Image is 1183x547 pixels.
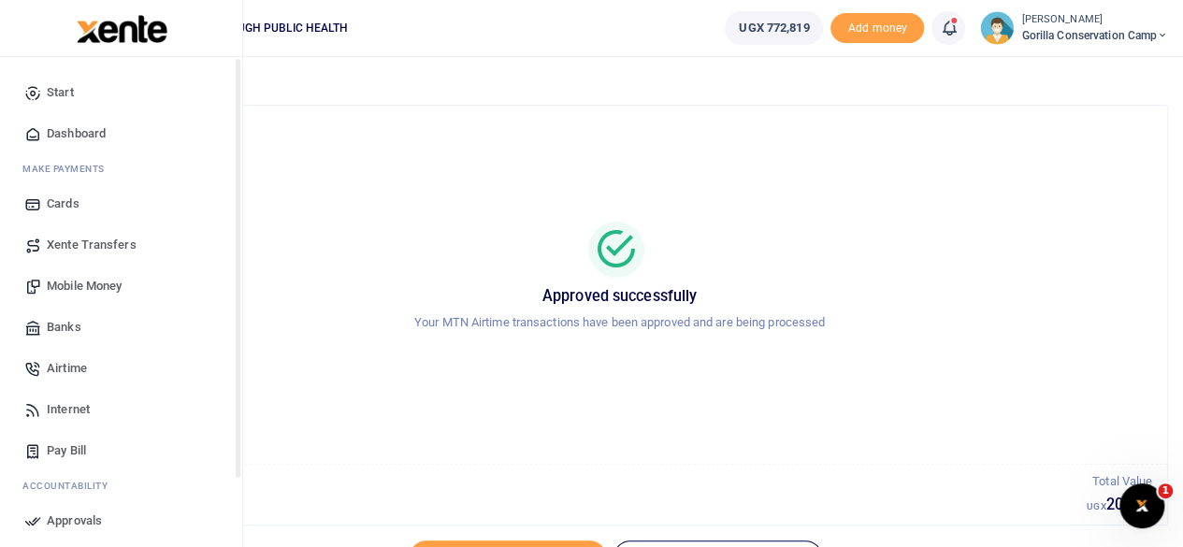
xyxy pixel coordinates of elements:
a: profile-user [PERSON_NAME] Gorilla Conservation Camp [980,11,1168,45]
a: Dashboard [15,113,227,154]
span: Mobile Money [47,277,122,295]
span: Cards [47,194,79,213]
small: [PERSON_NAME] [1021,12,1168,28]
img: logo-large [77,15,167,43]
img: profile-user [980,11,1014,45]
li: Wallet ballance [717,11,830,45]
iframe: Intercom live chat [1119,483,1164,528]
span: Xente Transfers [47,236,137,254]
span: countability [36,479,108,493]
span: Pay Bill [47,441,86,460]
span: Approvals [47,511,102,530]
span: Internet [47,400,90,419]
a: Xente Transfers [15,224,227,266]
h5: 1 [87,496,1087,514]
span: 1 [1158,483,1173,498]
h5: 20,000 [1087,496,1152,514]
a: Pay Bill [15,430,227,471]
a: Approvals [15,500,227,541]
a: Start [15,72,227,113]
span: ake Payments [32,162,105,176]
span: Start [47,83,74,102]
a: Add money [830,20,924,34]
small: UGX [1087,501,1105,511]
span: Gorilla Conservation Camp [1021,27,1168,44]
span: Add money [830,13,924,44]
a: Cards [15,183,227,224]
a: Airtime [15,348,227,389]
span: Dashboard [47,124,106,143]
a: logo-small logo-large logo-large [75,21,167,35]
li: Toup your wallet [830,13,924,44]
p: Your MTN Airtime transactions have been approved and are being processed [94,313,1145,333]
li: Ac [15,471,227,500]
h5: Approved successfully [94,287,1145,306]
a: Banks [15,307,227,348]
a: UGX 772,819 [725,11,823,45]
a: Internet [15,389,227,430]
p: Total Value [1087,472,1152,492]
li: M [15,154,227,183]
span: Airtime [47,359,87,378]
span: Banks [47,318,81,337]
a: Mobile Money [15,266,227,307]
span: UGX 772,819 [739,19,809,37]
p: Total Transactions [87,472,1087,492]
